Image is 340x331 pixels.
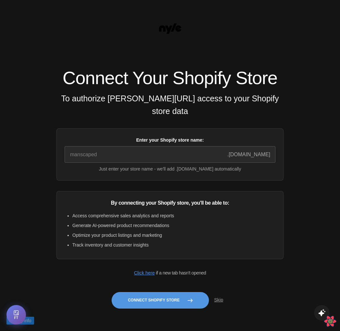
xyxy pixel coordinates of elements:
[324,315,337,328] button: Open React Query Devtools
[65,165,275,172] small: Just enter your store name - we'll add .[DOMAIN_NAME] automatically
[72,212,275,219] li: Access comprehensive sales analytics and reports
[14,316,18,320] span: FT
[209,294,228,306] button: Skip
[134,270,155,277] button: Click here
[72,232,275,239] li: Optimize your product listings and marketing
[65,199,275,207] p: By connecting your Shopify store, you'll be able to:
[6,305,26,325] button: Open Feature Toggle Debug Panel
[56,270,284,277] p: if a new tab hasn't opened
[72,241,275,248] li: Track inventory and customer insights
[72,222,275,229] li: Generate AI-powered product recommendations
[65,136,275,144] label: Enter your Shopify store name:
[56,92,284,118] h4: To authorize [PERSON_NAME][URL] access to your Shopify store data
[56,69,284,87] h1: Connect Your Shopify Store
[65,146,275,163] input: manscaped
[9,317,31,324] span: Debug Info
[112,292,209,309] button: Connect Shopify Store
[6,317,34,325] button: Debug Info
